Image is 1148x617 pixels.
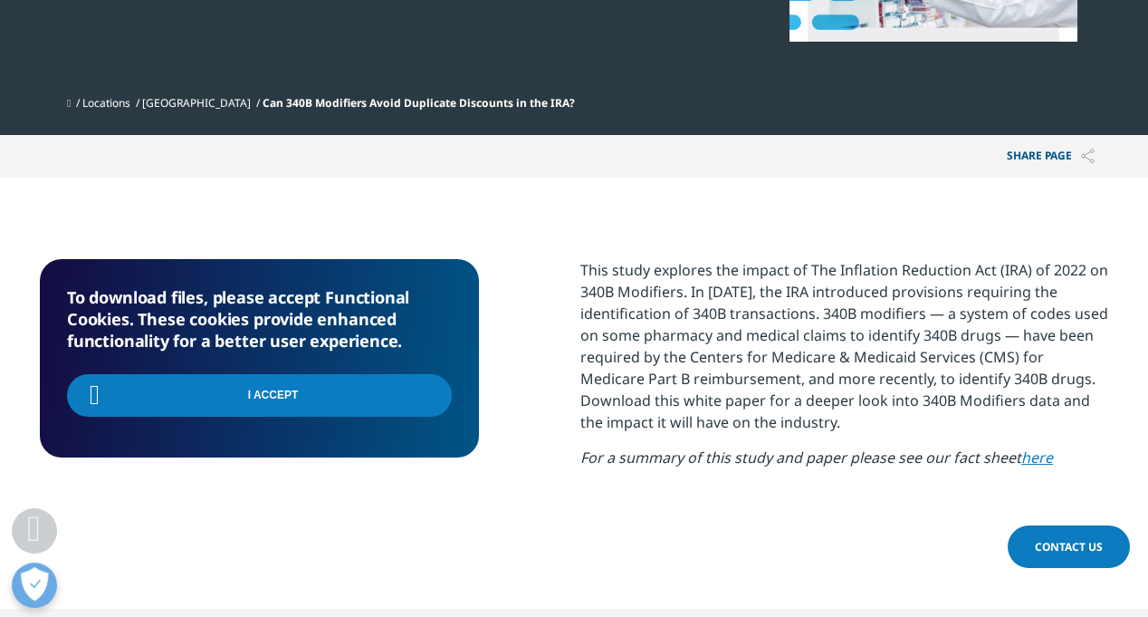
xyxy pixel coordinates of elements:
button: Open Preferences [12,563,57,608]
a: [GEOGRAPHIC_DATA] [142,95,251,111]
em: For a summary of this study and paper please see our fact sheet [580,448,1053,468]
img: Share PAGE [1081,149,1095,164]
a: Contact Us [1008,525,1130,568]
span: Contact Us [1035,539,1103,554]
p: This study explores the impact of The Inflation Reduction Act (IRA) of 2022 on 340B Modifiers. In... [580,259,1108,447]
a: here [1021,448,1053,468]
h5: To download files, please accept Functional Cookies. These cookies provide enhanced functionality... [67,286,452,352]
button: Share PAGEShare PAGE [993,135,1108,178]
a: Locations [82,95,130,111]
span: Can 340B Modifiers Avoid Duplicate Discounts in the IRA? [263,95,575,111]
p: Share PAGE [993,135,1108,178]
input: I Accept [67,374,452,417]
